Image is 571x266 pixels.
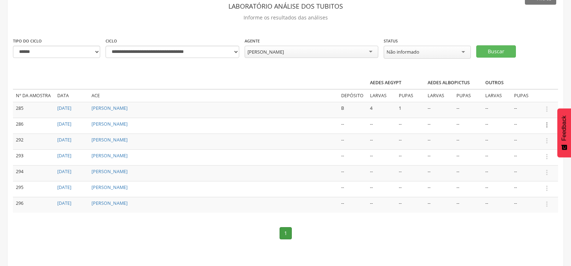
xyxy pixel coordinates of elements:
td: -- [425,165,454,181]
div: Não informado [387,49,419,55]
td: -- [367,134,396,149]
label: Ciclo [106,38,117,44]
i:  [543,184,551,192]
th: Outros [482,77,540,89]
td: -- [482,134,511,149]
td: -- [454,181,482,197]
td: -- [511,197,540,212]
p: Informe os resultados das análises [13,13,558,23]
label: Tipo do ciclo [13,38,42,44]
a: [DATE] [57,168,71,175]
td: -- [338,149,367,165]
td: -- [425,134,454,149]
td: Larvas [367,89,396,102]
a: [PERSON_NAME] [92,168,128,175]
a: [DATE] [57,200,71,206]
td: -- [338,181,367,197]
a: [PERSON_NAME] [92,137,128,143]
td: -- [396,149,425,165]
td: ACE [89,89,338,102]
td: -- [338,197,367,212]
td: -- [454,134,482,149]
i:  [543,200,551,208]
i:  [543,168,551,176]
td: -- [367,149,396,165]
i:  [543,121,551,129]
td: -- [338,134,367,149]
td: -- [396,118,425,134]
td: -- [454,118,482,134]
td: Larvas [482,89,511,102]
a: [DATE] [57,121,71,127]
td: -- [367,165,396,181]
td: 296 [13,197,54,212]
td: Pupas [511,89,540,102]
i:  [543,105,551,113]
td: -- [482,149,511,165]
td: -- [482,197,511,212]
td: -- [511,102,540,118]
td: 292 [13,134,54,149]
span: Feedback [561,116,567,141]
td: 1 [396,102,425,118]
button: Buscar [476,45,516,58]
td: -- [511,149,540,165]
a: [PERSON_NAME] [92,184,128,190]
td: 286 [13,118,54,134]
label: Agente [245,38,260,44]
i:  [543,153,551,161]
td: 285 [13,102,54,118]
td: Pupas [454,89,482,102]
a: [PERSON_NAME] [92,121,128,127]
label: Status [384,38,398,44]
td: -- [454,149,482,165]
td: -- [396,165,425,181]
td: -- [482,102,511,118]
td: -- [482,181,511,197]
a: [PERSON_NAME] [92,105,128,111]
td: -- [425,102,454,118]
td: 294 [13,165,54,181]
td: -- [511,118,540,134]
td: -- [396,134,425,149]
td: -- [425,197,454,212]
div: [PERSON_NAME] [247,49,284,55]
i:  [543,137,551,145]
td: -- [425,149,454,165]
td: -- [367,181,396,197]
a: [DATE] [57,153,71,159]
td: -- [454,197,482,212]
td: -- [338,165,367,181]
td: 295 [13,181,54,197]
td: -- [511,134,540,149]
button: Feedback - Mostrar pesquisa [557,108,571,157]
td: Data [54,89,89,102]
td: -- [367,197,396,212]
a: [PERSON_NAME] [92,153,128,159]
td: -- [367,118,396,134]
td: -- [482,165,511,181]
td: -- [338,118,367,134]
td: -- [396,181,425,197]
a: [DATE] [57,137,71,143]
td: -- [511,165,540,181]
td: -- [425,118,454,134]
td: -- [454,102,482,118]
th: Aedes aegypt [367,77,425,89]
a: [PERSON_NAME] [92,200,128,206]
a: 1 [280,227,292,239]
td: 4 [367,102,396,118]
a: [DATE] [57,105,71,111]
td: -- [454,165,482,181]
td: Nº da amostra [13,89,54,102]
td: -- [511,181,540,197]
td: Larvas [425,89,454,102]
td: Pupas [396,89,425,102]
td: 293 [13,149,54,165]
td: -- [425,181,454,197]
td: B [338,102,367,118]
a: [DATE] [57,184,71,190]
td: -- [396,197,425,212]
td: Depósito [338,89,367,102]
td: -- [482,118,511,134]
